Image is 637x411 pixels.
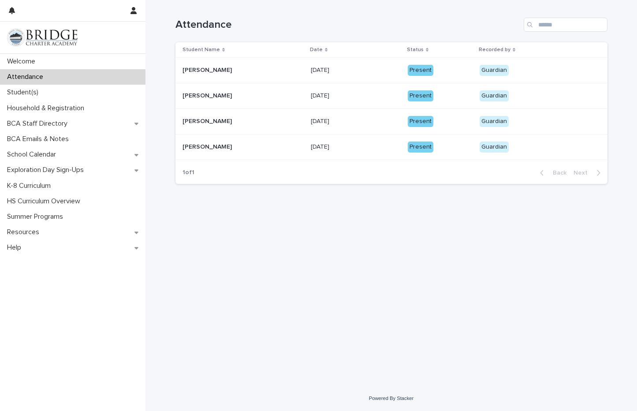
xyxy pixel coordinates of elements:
div: Guardian [480,116,509,127]
a: Powered By Stacker [369,396,413,401]
p: [PERSON_NAME] [183,90,234,100]
p: Exploration Day Sign-Ups [4,166,91,174]
button: Back [533,169,570,177]
div: Present [408,90,433,101]
div: Present [408,116,433,127]
p: [DATE] [311,65,331,74]
p: Attendance [4,73,50,81]
div: Present [408,65,433,76]
div: Guardian [480,65,509,76]
div: Present [408,142,433,153]
span: Next [574,170,593,176]
input: Search [524,18,607,32]
p: [DATE] [311,142,331,151]
p: [PERSON_NAME] [183,142,234,151]
p: [PERSON_NAME] [183,65,234,74]
p: [PERSON_NAME] [183,116,234,125]
p: Student Name [183,45,220,55]
p: 1 of 1 [175,162,201,183]
tr: [PERSON_NAME][PERSON_NAME] [DATE][DATE] PresentGuardian [175,108,607,134]
span: Back [548,170,566,176]
p: Date [310,45,323,55]
p: Summer Programs [4,213,70,221]
p: Status [407,45,424,55]
p: K-8 Curriculum [4,182,58,190]
p: [DATE] [311,116,331,125]
tr: [PERSON_NAME][PERSON_NAME] [DATE][DATE] PresentGuardian [175,134,607,160]
p: [DATE] [311,90,331,100]
p: Recorded by [479,45,510,55]
h1: Attendance [175,19,520,31]
div: Guardian [480,90,509,101]
p: Welcome [4,57,42,66]
tr: [PERSON_NAME][PERSON_NAME] [DATE][DATE] PresentGuardian [175,83,607,109]
button: Next [570,169,607,177]
p: Student(s) [4,88,45,97]
div: Guardian [480,142,509,153]
p: BCA Emails & Notes [4,135,76,143]
p: School Calendar [4,150,63,159]
tr: [PERSON_NAME][PERSON_NAME] [DATE][DATE] PresentGuardian [175,58,607,83]
p: Household & Registration [4,104,91,112]
p: Help [4,243,28,252]
p: HS Curriculum Overview [4,197,87,205]
p: Resources [4,228,46,236]
p: BCA Staff Directory [4,120,75,128]
img: V1C1m3IdTEidaUdm9Hs0 [7,29,78,46]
